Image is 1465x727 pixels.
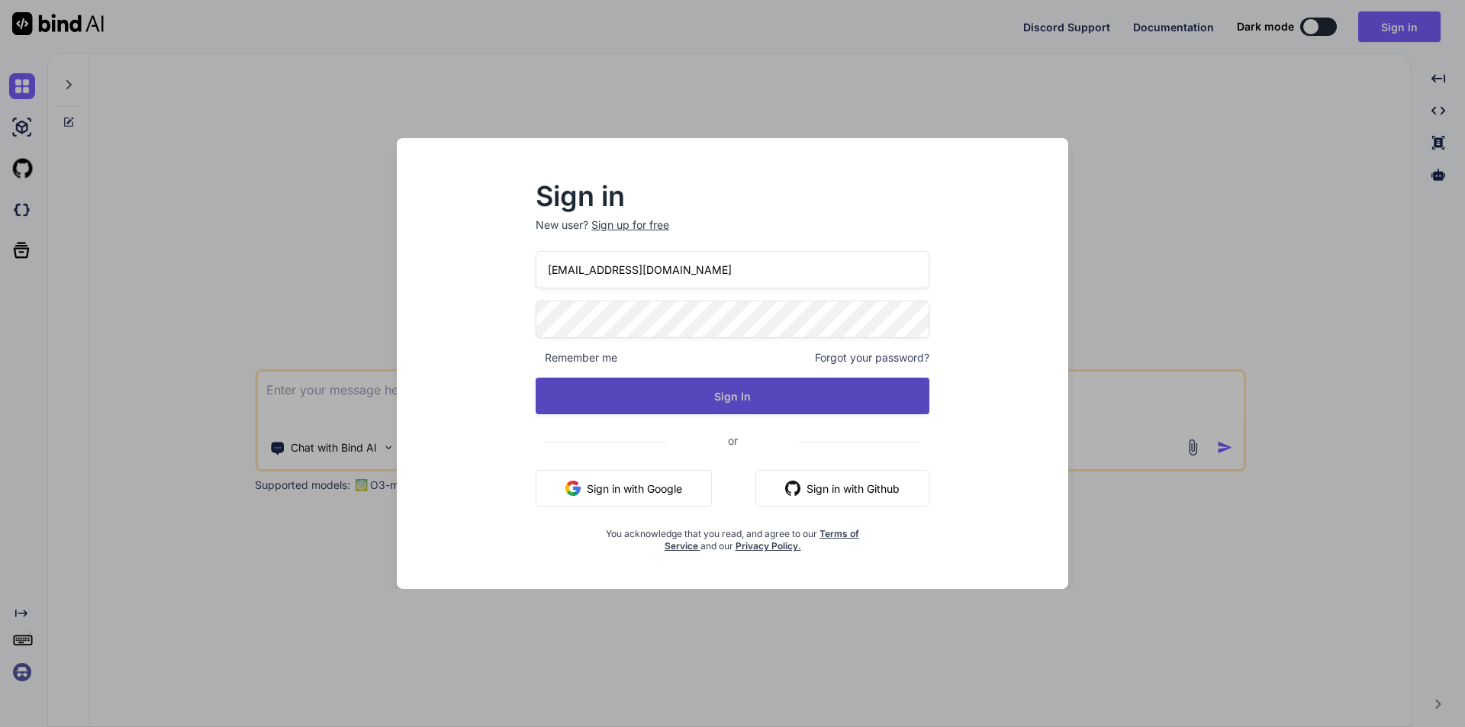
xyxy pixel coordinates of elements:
[591,217,669,233] div: Sign up for free
[536,217,929,251] p: New user?
[785,481,800,496] img: github
[536,378,929,414] button: Sign In
[565,481,581,496] img: google
[601,519,864,552] div: You acknowledge that you read, and agree to our and our
[536,350,617,365] span: Remember me
[665,528,860,552] a: Terms of Service
[736,540,801,552] a: Privacy Policy.
[536,470,712,507] button: Sign in with Google
[755,470,929,507] button: Sign in with Github
[815,350,929,365] span: Forgot your password?
[667,422,799,459] span: or
[536,184,929,208] h2: Sign in
[536,251,929,288] input: Login or Email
